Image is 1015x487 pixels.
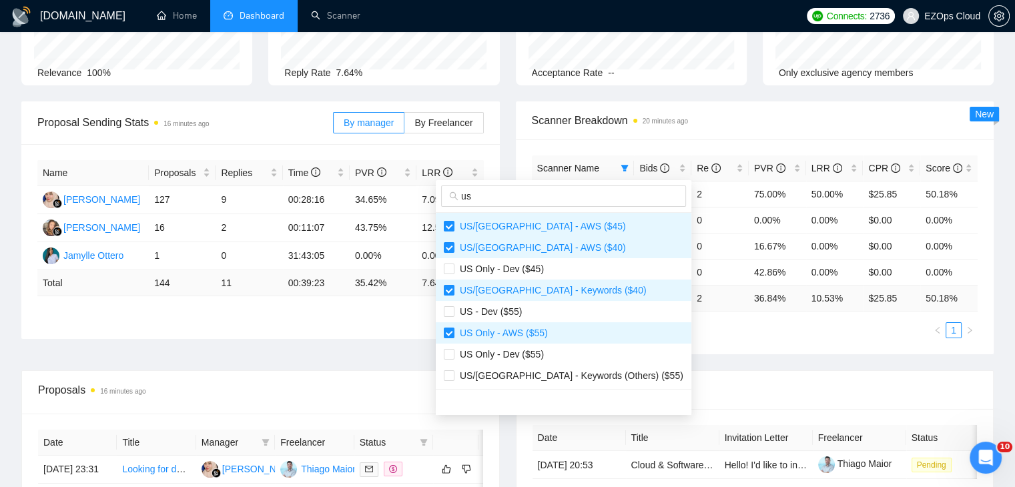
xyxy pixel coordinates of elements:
[283,242,350,270] td: 31:43:05
[389,465,397,473] span: dollar
[920,181,978,207] td: 50.18%
[912,458,952,472] span: Pending
[920,233,978,259] td: 0.00%
[283,214,350,242] td: 00:11:07
[719,425,813,451] th: Invitation Letter
[533,425,626,451] th: Date
[621,164,629,172] span: filter
[355,167,386,178] span: PVR
[336,67,363,78] span: 7.64%
[711,163,721,173] span: info-circle
[966,326,974,334] span: right
[301,462,356,476] div: Thiago Maior
[37,67,81,78] span: Relevance
[926,163,962,173] span: Score
[779,67,914,78] span: Only exclusive agency members
[196,430,275,456] th: Manager
[812,11,823,21] img: upwork-logo.png
[749,181,806,207] td: 75.00%
[626,425,719,451] th: Title
[37,114,333,131] span: Proposal Sending Stats
[691,285,749,311] td: 2
[975,109,994,119] span: New
[532,112,978,129] span: Scanner Breakdown
[449,191,458,201] span: search
[639,163,669,173] span: Bids
[806,285,864,311] td: 10.53 %
[906,425,1000,451] th: Status
[240,10,284,21] span: Dashboard
[962,322,978,338] li: Next Page
[417,432,430,452] span: filter
[749,259,806,285] td: 42.86%
[754,163,785,173] span: PVR
[216,160,282,186] th: Replies
[776,163,785,173] span: info-circle
[454,306,522,317] span: US - Dev ($55)
[38,430,117,456] th: Date
[920,207,978,233] td: 0.00%
[806,181,864,207] td: 50.00%
[350,186,416,214] td: 34.65%
[458,461,474,477] button: dislike
[259,432,272,452] span: filter
[216,270,282,296] td: 11
[749,207,806,233] td: 0.00%
[988,5,1010,27] button: setting
[827,9,867,23] span: Connects:
[416,186,483,214] td: 7.09%
[63,220,140,235] div: [PERSON_NAME]
[43,248,59,264] img: JO
[691,259,749,285] td: 0
[63,248,123,263] div: Jamylle Ottero
[149,214,216,242] td: 16
[262,438,270,446] span: filter
[149,242,216,270] td: 1
[806,233,864,259] td: 0.00%
[284,67,330,78] span: Reply Rate
[833,163,842,173] span: info-circle
[813,425,906,451] th: Freelancer
[100,388,145,395] time: 16 minutes ago
[912,459,957,470] a: Pending
[117,456,196,484] td: Looking for data Engineering developer for Climate Tech MVP
[691,233,749,259] td: 0
[906,11,916,21] span: user
[163,120,209,127] time: 16 minutes ago
[53,227,62,236] img: gigradar-bm.png
[697,163,721,173] span: Re
[891,163,900,173] span: info-circle
[532,67,603,78] span: Acceptance Rate
[462,464,471,474] span: dislike
[311,10,360,21] a: searchScanner
[691,207,749,233] td: 0
[454,349,544,360] span: US Only - Dev ($55)
[749,233,806,259] td: 16.67%
[533,382,978,398] span: Invitations
[749,285,806,311] td: 36.84 %
[11,6,32,27] img: logo
[454,264,544,274] span: US Only - Dev ($45)
[454,242,626,253] span: US/[GEOGRAPHIC_DATA] - AWS ($40)
[934,326,942,334] span: left
[806,259,864,285] td: 0.00%
[350,214,416,242] td: 43.75%
[626,451,719,479] td: Cloud & Software Architect (Advisory Role) for SaaS Music Library
[311,167,320,177] span: info-circle
[970,442,1002,474] iframe: Intercom live chat
[863,259,920,285] td: $0.00
[863,285,920,311] td: $ 25.85
[920,285,978,311] td: 50.18 %
[989,11,1009,21] span: setting
[154,165,200,180] span: Proposals
[149,160,216,186] th: Proposals
[631,460,906,470] a: Cloud & Software Architect (Advisory Role) for SaaS Music Library
[377,167,386,177] span: info-circle
[53,199,62,208] img: gigradar-bm.png
[930,322,946,338] li: Previous Page
[275,430,354,456] th: Freelancer
[930,322,946,338] button: left
[962,322,978,338] button: right
[283,270,350,296] td: 00:39:23
[863,207,920,233] td: $0.00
